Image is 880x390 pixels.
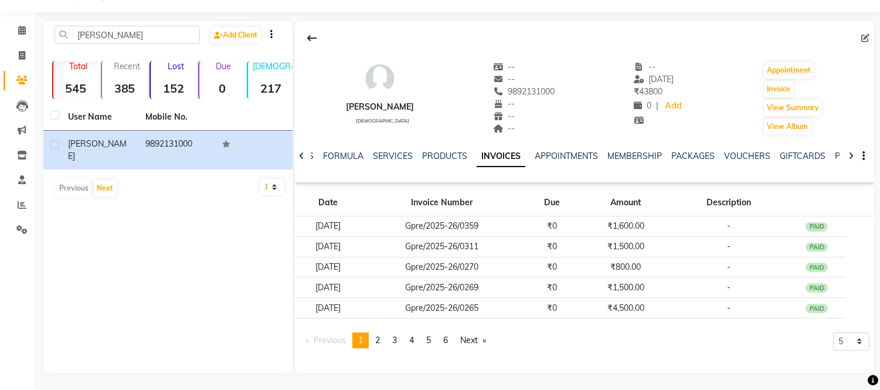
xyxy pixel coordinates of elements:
[493,123,515,134] span: --
[94,180,116,196] button: Next
[248,81,293,96] strong: 217
[361,277,522,298] td: Gpre/2025-26/0269
[346,101,414,113] div: [PERSON_NAME]
[361,236,522,257] td: Gpre/2025-26/0311
[493,74,515,84] span: --
[107,61,147,72] p: Recent
[58,61,98,72] p: Total
[454,333,492,348] a: Next
[295,189,361,216] th: Date
[295,257,361,277] td: [DATE]
[806,222,828,232] div: PAID
[806,243,828,252] div: PAID
[522,257,581,277] td: ₹0
[199,81,244,96] strong: 0
[522,298,581,318] td: ₹0
[522,189,581,216] th: Due
[806,263,828,272] div: PAID
[138,131,216,169] td: 9892131000
[443,335,448,345] span: 6
[295,277,361,298] td: [DATE]
[764,62,814,79] button: Appointment
[764,118,811,135] button: View Album
[724,151,770,161] a: VOUCHERS
[253,61,293,72] p: [DEMOGRAPHIC_DATA]
[764,81,793,97] button: Invoice
[362,61,397,96] img: avatar
[656,100,658,112] span: |
[323,151,363,161] a: FORMULA
[375,335,380,345] span: 2
[314,335,346,345] span: Previous
[780,151,825,161] a: GIFTCARDS
[806,283,828,293] div: PAID
[806,304,828,313] div: PAID
[582,216,670,237] td: ₹1,600.00
[358,335,363,345] span: 1
[426,335,431,345] span: 5
[202,61,244,72] p: Due
[522,216,581,237] td: ₹0
[211,27,260,43] a: Add Client
[727,221,730,231] span: -
[61,104,138,131] th: User Name
[373,151,413,161] a: SERVICES
[295,216,361,237] td: [DATE]
[634,100,651,111] span: 0
[300,333,492,348] nav: Pagination
[493,111,515,121] span: --
[582,257,670,277] td: ₹800.00
[493,86,555,97] span: 9892131000
[409,335,414,345] span: 4
[295,298,361,318] td: [DATE]
[151,81,196,96] strong: 152
[361,189,522,216] th: Invoice Number
[634,86,662,97] span: 43800
[582,236,670,257] td: ₹1,500.00
[295,236,361,257] td: [DATE]
[535,151,598,161] a: APPOINTMENTS
[155,61,196,72] p: Lost
[356,118,409,124] span: [DEMOGRAPHIC_DATA]
[582,277,670,298] td: ₹1,500.00
[361,216,522,237] td: Gpre/2025-26/0359
[727,262,730,272] span: -
[634,86,639,97] span: ₹
[68,138,127,161] span: [PERSON_NAME]
[670,189,787,216] th: Description
[55,26,200,44] input: Search by Name/Mobile/Email/Code
[392,335,397,345] span: 3
[671,151,715,161] a: PACKAGES
[764,100,822,116] button: View Summary
[727,282,730,293] span: -
[102,81,147,96] strong: 385
[582,189,670,216] th: Amount
[493,62,515,72] span: --
[522,236,581,257] td: ₹0
[634,74,674,84] span: [DATE]
[835,151,865,161] a: POINTS
[422,151,467,161] a: PRODUCTS
[582,298,670,318] td: ₹4,500.00
[607,151,662,161] a: MEMBERSHIP
[663,98,684,114] a: Add
[53,81,98,96] strong: 545
[634,62,656,72] span: --
[361,298,522,318] td: Gpre/2025-26/0265
[477,146,525,167] a: INVOICES
[300,27,324,49] div: Back to Client
[361,257,522,277] td: Gpre/2025-26/0270
[522,277,581,298] td: ₹0
[493,99,515,109] span: --
[138,104,216,131] th: Mobile No.
[727,303,730,313] span: -
[727,241,730,252] span: -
